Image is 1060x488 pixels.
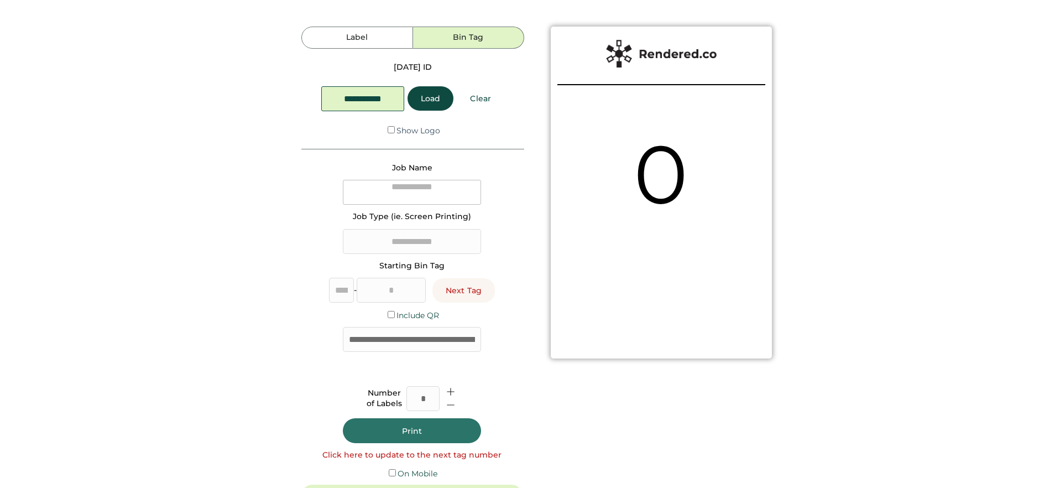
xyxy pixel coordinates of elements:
div: [DATE] ID [394,62,432,73]
img: yH5BAEAAAAALAAAAAABAAEAAAIBRAA7 [623,232,700,309]
button: Label [301,27,412,49]
button: Print [343,418,481,443]
label: On Mobile [398,469,437,479]
label: Show Logo [396,126,440,136]
div: - [354,285,357,296]
div: Job Type (ie. Screen Printing) [353,211,471,222]
div: 0 [629,117,693,232]
div: Job Name [392,163,432,174]
button: Load [408,86,453,111]
img: Rendered%20Label%20Logo%402x.png [606,40,717,68]
div: Starting Bin Tag [379,261,445,272]
label: Include QR [396,310,439,320]
button: Bin Tag [413,27,524,49]
button: Clear [457,86,504,111]
div: Click here to update to the next tag number [322,450,502,461]
button: Next Tag [432,278,495,303]
div: Number of Labels [367,388,402,409]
